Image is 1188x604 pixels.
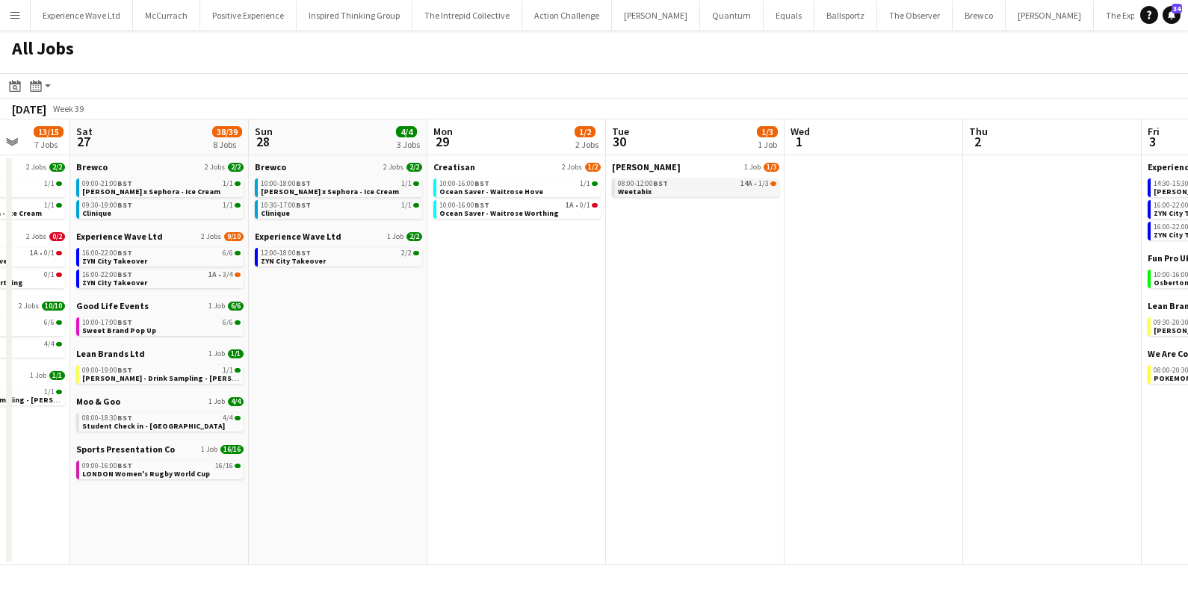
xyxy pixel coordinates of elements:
[42,302,65,311] span: 10/10
[26,232,46,241] span: 2 Jobs
[76,348,145,359] span: Lean Brands Ltd
[580,202,590,209] span: 0/1
[396,126,417,137] span: 4/4
[618,180,776,187] div: •
[406,163,422,172] span: 2/2
[201,232,221,241] span: 2 Jobs
[76,231,244,300] div: Experience Wave Ltd2 Jobs9/1016:00-22:00BST6/6ZYN City Takeover16:00-22:00BST1A•3/4ZYN City Takeover
[522,1,612,30] button: Action Challenge
[235,181,241,186] span: 1/1
[74,133,93,150] span: 27
[76,443,244,482] div: Sports Presentation Co1 Job16/1609:00-16:00BST16/16LONDON Women's Rugby World Cup
[618,180,668,187] span: 08:00-12:00
[117,200,132,210] span: BST
[235,368,241,373] span: 1/1
[261,180,311,187] span: 10:00-18:00
[220,445,244,454] span: 16/16
[76,348,244,359] a: Lean Brands Ltd1 Job1/1
[224,232,244,241] span: 9/10
[76,300,244,348] div: Good Life Events1 Job6/610:00-17:00BST6/6Sweet Brand Pop Up
[228,397,244,406] span: 4/4
[261,200,419,217] a: 10:30-17:00BST1/1Clinique
[215,462,233,470] span: 16/16
[76,300,149,311] span: Good Life Events
[401,180,412,187] span: 1/1
[228,163,244,172] span: 2/2
[788,133,810,150] span: 1
[235,203,241,208] span: 1/1
[791,125,810,138] span: Wed
[76,300,244,311] a: Good Life Events1 Job6/6
[296,200,311,210] span: BST
[223,249,233,257] span: 6/6
[566,202,574,209] span: 1A
[82,319,132,326] span: 10:00-17:00
[82,180,132,187] span: 09:00-21:00
[255,161,422,231] div: Brewco2 Jobs2/210:00-18:00BST1/1[PERSON_NAME] x Sephora - Ice Cream10:30-17:00BST1/1Clinique
[76,161,108,172] span: Brewco
[56,273,62,277] span: 0/1
[133,1,200,30] button: McCurrach
[474,178,489,188] span: BST
[764,163,779,172] span: 1/3
[117,248,132,258] span: BST
[401,249,412,257] span: 2/2
[413,181,419,186] span: 1/1
[261,178,419,196] a: 10:00-18:00BST1/1[PERSON_NAME] x Sephora - Ice Cream
[44,249,55,257] span: 0/1
[34,126,64,137] span: 13/15
[618,187,652,196] span: Weetabix
[433,161,601,222] div: Creatisan2 Jobs1/210:00-16:00BST1/1Ocean Saver - Waitrose Hove10:00-16:00BST1A•0/1Ocean Saver - W...
[439,202,598,209] div: •
[1172,4,1182,13] span: 34
[413,251,419,255] span: 2/2
[26,163,46,172] span: 2 Jobs
[76,231,244,242] a: Experience Wave Ltd2 Jobs9/10
[758,139,777,150] div: 1 Job
[431,133,453,150] span: 29
[82,178,241,196] a: 09:00-21:00BST1/1[PERSON_NAME] x Sephora - Ice Cream
[82,373,269,383] span: Ruben Spritz - Drink Sampling - Costco Croydon
[30,371,46,380] span: 1 Job
[117,461,132,470] span: BST
[610,133,629,150] span: 30
[12,102,46,116] div: [DATE]
[261,248,419,265] a: 12:00-18:00BST2/2ZYN City Takeover
[49,371,65,380] span: 1/1
[255,125,273,138] span: Sun
[401,202,412,209] span: 1/1
[1148,125,1160,138] span: Fri
[82,200,241,217] a: 09:30-19:00BST1/1Clinique
[82,413,241,430] a: 08:00-18:30BST4/4Student Check in - [GEOGRAPHIC_DATA]
[700,1,764,30] button: Quantum
[223,367,233,374] span: 1/1
[296,248,311,258] span: BST
[758,180,769,187] span: 1/3
[82,271,241,278] div: •
[82,414,132,422] span: 08:00-18:30
[82,462,132,470] span: 09:00-16:00
[235,251,241,255] span: 6/6
[585,163,601,172] span: 1/2
[255,231,422,270] div: Experience Wave Ltd1 Job2/212:00-18:00BST2/2ZYN City Takeover
[474,200,489,210] span: BST
[1006,1,1094,30] button: [PERSON_NAME]
[82,317,241,334] a: 10:00-17:00BST6/6Sweet Brand Pop Up
[56,342,62,346] span: 4/4
[44,388,55,396] span: 1/1
[297,1,412,30] button: Inspired Thinking Group
[82,187,220,196] span: Estée Lauder x Sephora - Ice Cream
[406,232,422,241] span: 2/2
[208,397,225,406] span: 1 Job
[592,203,598,208] span: 0/1
[764,1,814,30] button: Equals
[814,1,877,30] button: Ballsportz
[261,187,399,196] span: Estée Lauder x Sephora - Ice Cream
[223,414,233,422] span: 4/4
[82,278,147,287] span: ZYN City Takeover
[201,445,217,454] span: 1 Job
[117,413,132,423] span: BST
[82,248,241,265] a: 16:00-22:00BST6/6ZYN City Takeover
[618,178,776,196] a: 08:00-12:00BST14A•1/3Weetabix
[76,443,244,455] a: Sports Presentation Co1 Job16/16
